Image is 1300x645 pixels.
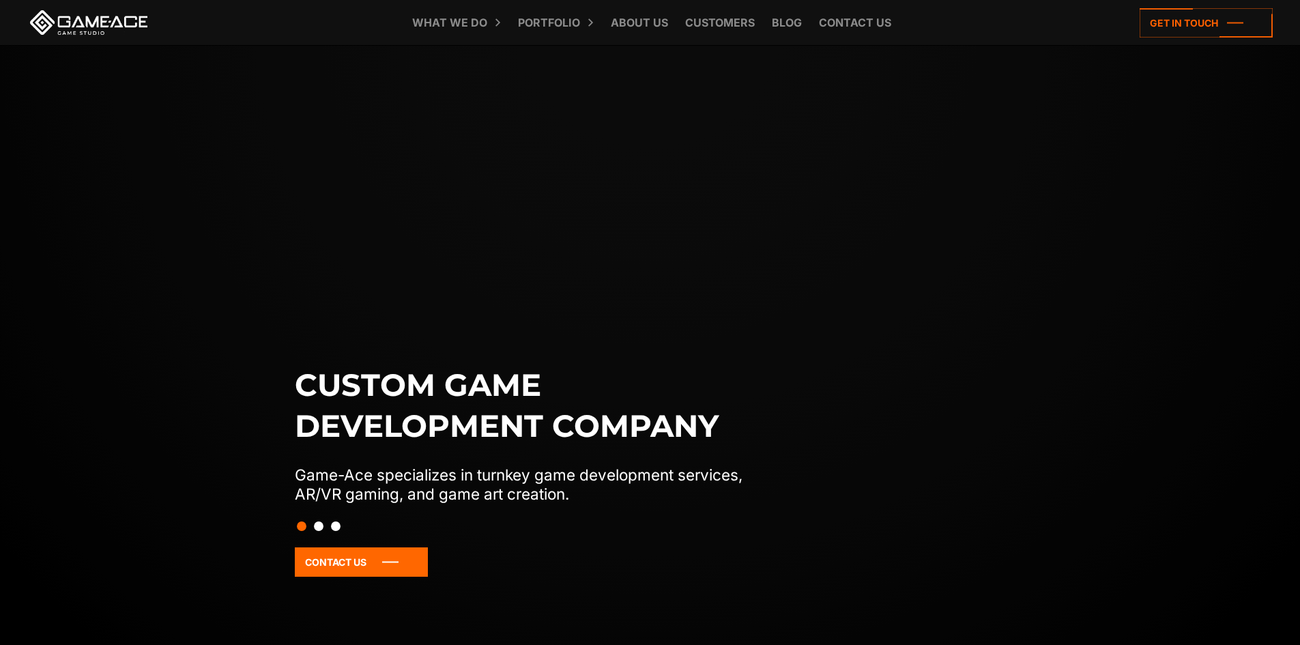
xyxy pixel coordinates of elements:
h1: Custom game development company [295,364,771,446]
a: Get in touch [1140,8,1273,38]
button: Slide 2 [314,515,323,538]
button: Slide 1 [297,515,306,538]
button: Slide 3 [331,515,341,538]
p: Game-Ace specializes in turnkey game development services, AR/VR gaming, and game art creation. [295,465,771,504]
a: Contact Us [295,547,428,577]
